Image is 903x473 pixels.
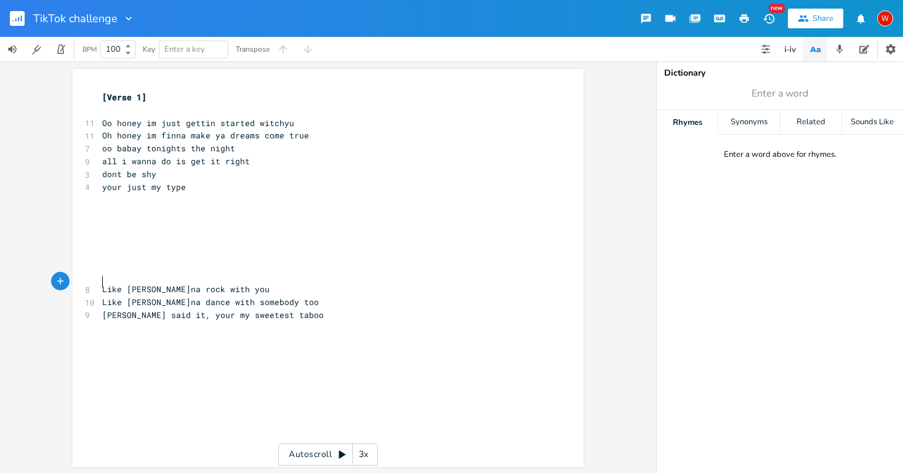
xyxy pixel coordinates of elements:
span: [Verse 1] [102,92,146,103]
span: Like [PERSON_NAME]na dance with somebody too [102,296,319,308]
span: Oo honey im just gettin started witchyu [102,117,294,129]
span: Enter a key [164,44,205,55]
div: Dictionary [664,69,896,78]
div: BPM [82,46,97,53]
div: Sounds Like [842,110,903,135]
div: Autoscroll [278,443,378,466]
button: New [757,7,781,30]
span: Enter a word [752,87,808,101]
div: Rhymes [657,110,718,135]
button: Share [788,9,843,28]
div: Key [143,46,155,53]
span: your just my type [102,181,186,193]
span: oo babay tonights the night [102,143,235,154]
div: Enter a word above for rhymes. [724,149,837,160]
div: Related [781,110,841,135]
span: Like [PERSON_NAME]na rock with you [102,284,270,295]
div: Wallette Watson [877,10,893,26]
div: New [769,4,785,13]
button: W [877,4,893,33]
div: Synonyms [718,110,779,135]
span: all i wanna do is get it right [102,156,250,167]
span: [PERSON_NAME] said it, your my sweetest taboo [102,309,324,320]
span: Oh honey im finna make ya dreams come true [102,130,309,141]
div: Transpose [236,46,270,53]
div: 3x [353,443,375,466]
span: dont be shy [102,169,156,180]
span: TikTok challenge [33,13,118,24]
div: Share [813,13,833,24]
